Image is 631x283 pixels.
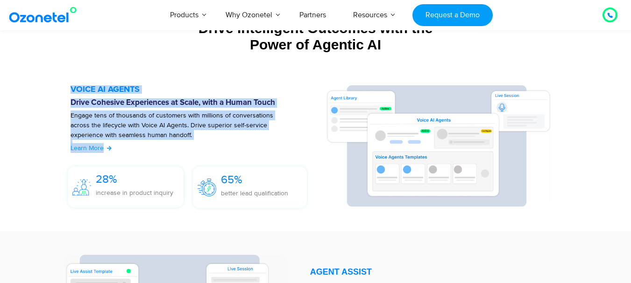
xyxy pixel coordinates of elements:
p: Engage tens of thousands of customers with millions of conversations across the lifecycle with Vo... [71,110,293,150]
span: Learn More [71,144,104,152]
h5: VOICE AI AGENTS [71,85,317,94]
span: 65% [221,173,242,186]
p: increase in product inquiry [96,188,173,198]
img: 28% [72,179,91,196]
div: AGENT ASSIST [310,268,561,276]
h6: Drive Cohesive Experiences at Scale, with a Human Touch [71,98,317,108]
a: Learn More [71,143,112,153]
p: better lead qualification [221,188,288,198]
span: 28% [96,173,117,186]
a: Request a Demo [412,4,492,26]
div: Drive Intelligent Outcomes with the Power of Agentic AI [28,20,603,53]
img: 65% [198,179,216,196]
